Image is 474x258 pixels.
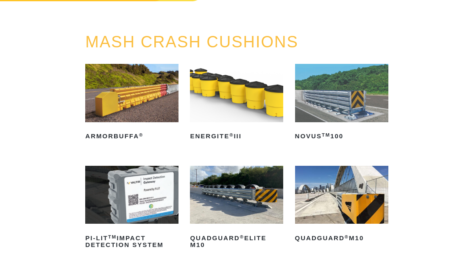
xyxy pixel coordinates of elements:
[85,130,178,143] h2: ArmorBuffa
[85,166,178,252] a: PI-LITTMImpact Detection System
[190,64,283,143] a: ENERGITE®III
[229,132,234,137] sup: ®
[139,132,143,137] sup: ®
[85,33,298,51] a: MASH CRASH CUSHIONS
[85,231,178,252] h2: PI-LIT Impact Detection System
[295,231,388,245] h2: QuadGuard M10
[108,234,117,239] sup: TM
[190,130,283,143] h2: ENERGITE III
[295,130,388,143] h2: NOVUS 100
[240,234,244,239] sup: ®
[190,231,283,252] h2: QuadGuard Elite M10
[190,166,283,252] a: QuadGuard®Elite M10
[345,234,349,239] sup: ®
[85,64,178,143] a: ArmorBuffa®
[322,132,330,137] sup: TM
[295,166,388,245] a: QuadGuard®M10
[295,64,388,143] a: NOVUSTM100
